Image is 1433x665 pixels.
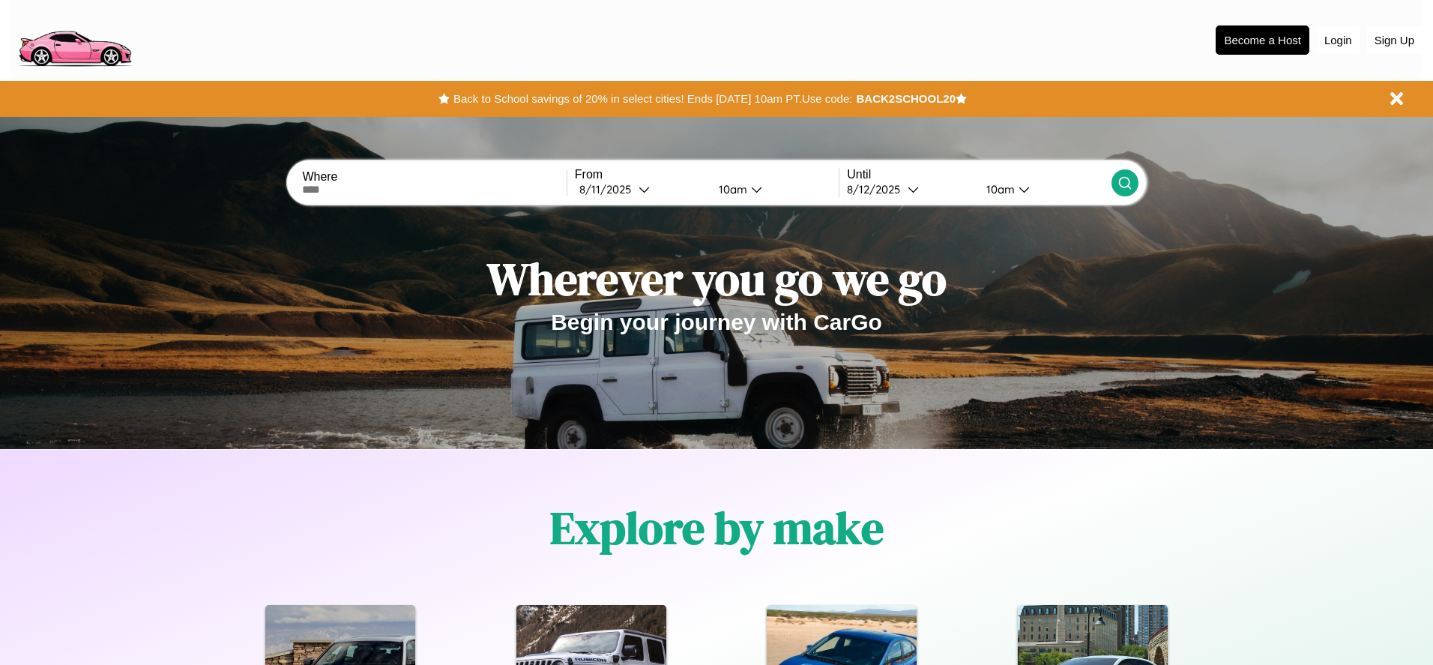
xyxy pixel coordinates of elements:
button: 10am [707,181,839,197]
button: 10am [974,181,1111,197]
button: Become a Host [1216,25,1309,55]
label: From [575,168,839,181]
button: Sign Up [1367,26,1422,54]
div: 10am [711,182,751,196]
button: Login [1317,26,1360,54]
h1: Explore by make [550,497,884,559]
button: Back to School savings of 20% in select cities! Ends [DATE] 10am PT.Use code: [450,88,856,109]
label: Where [302,170,566,184]
div: 10am [979,182,1019,196]
button: 8/11/2025 [575,181,707,197]
div: 8 / 11 / 2025 [579,182,639,196]
label: Until [847,168,1111,181]
b: BACK2SCHOOL20 [856,92,956,105]
div: 8 / 12 / 2025 [847,182,908,196]
img: logo [11,7,138,70]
